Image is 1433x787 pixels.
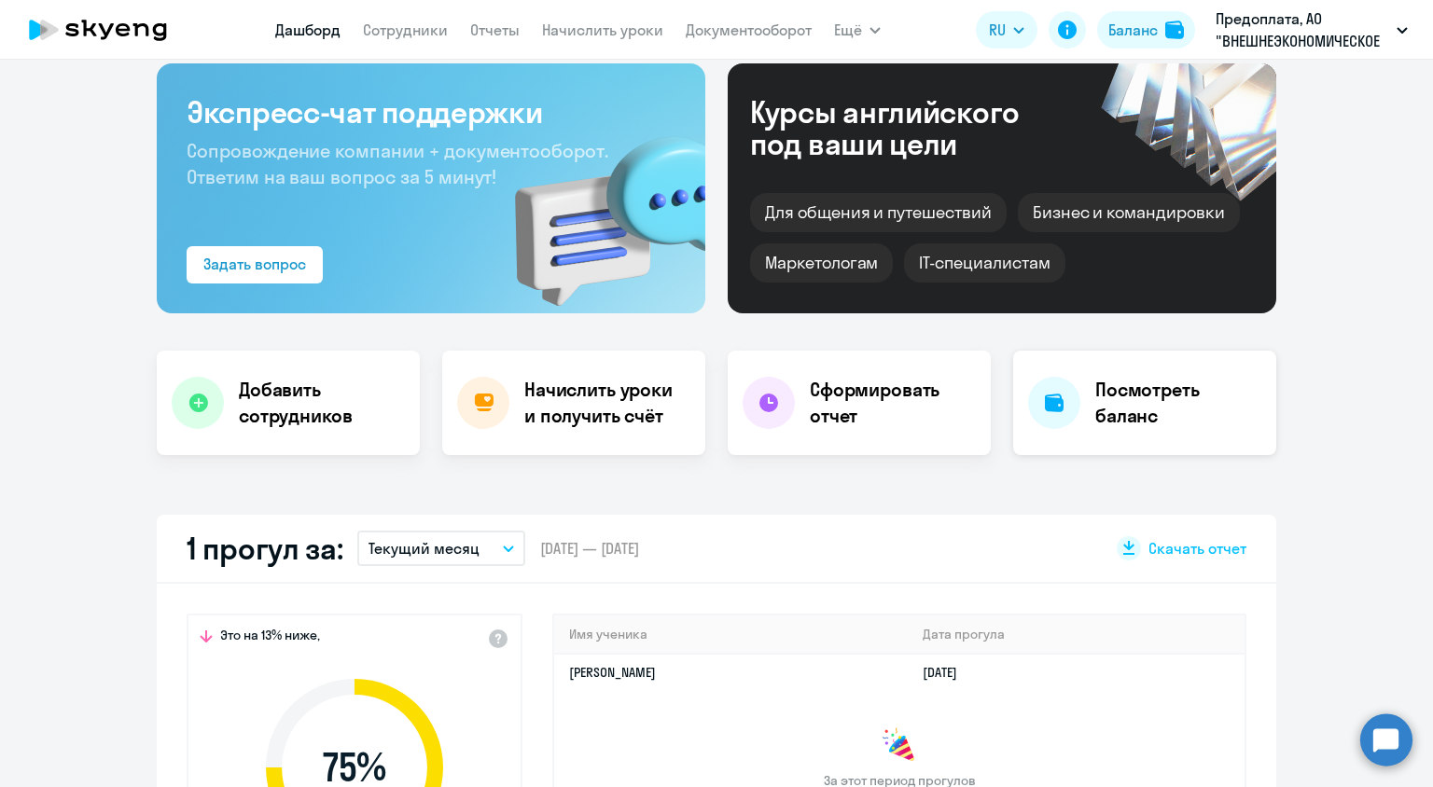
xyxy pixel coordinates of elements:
span: Это на 13% ниже, [220,627,320,649]
th: Имя ученика [554,615,908,654]
div: Бизнес и командировки [1018,193,1240,232]
div: IT-специалистам [904,243,1064,283]
button: Задать вопрос [187,246,323,283]
button: Ещё [834,11,881,48]
h2: 1 прогул за: [187,530,342,567]
button: RU [976,11,1037,48]
span: Скачать отчет [1148,538,1246,559]
h3: Экспресс-чат поддержки [187,93,675,131]
div: Маркетологам [750,243,893,283]
div: Баланс [1108,19,1158,41]
img: bg-img [488,104,705,313]
h4: Посмотреть баланс [1095,377,1261,429]
a: [DATE] [923,664,972,681]
button: Балансbalance [1097,11,1195,48]
a: Отчеты [470,21,520,39]
a: [PERSON_NAME] [569,664,656,681]
img: balance [1165,21,1184,39]
span: Сопровождение компании + документооборот. Ответим на ваш вопрос за 5 минут! [187,139,608,188]
a: Начислить уроки [542,21,663,39]
p: Текущий месяц [369,537,480,559]
button: Предоплата, АО "ВНЕШНЕЭКОНОМИЧЕСКОЕ ОБЪЕДИНЕНИЕ "ПРОДИНТОРГ" [1206,7,1417,52]
span: RU [989,19,1006,41]
div: Для общения и путешествий [750,193,1007,232]
th: Дата прогула [908,615,1245,654]
img: congrats [881,727,918,765]
button: Текущий месяц [357,531,525,566]
div: Задать вопрос [203,253,306,275]
h4: Сформировать отчет [810,377,976,429]
a: Документооборот [686,21,812,39]
h4: Добавить сотрудников [239,377,405,429]
h4: Начислить уроки и получить счёт [524,377,687,429]
a: Дашборд [275,21,341,39]
div: Курсы английского под ваши цели [750,96,1069,159]
p: Предоплата, АО "ВНЕШНЕЭКОНОМИЧЕСКОЕ ОБЪЕДИНЕНИЕ "ПРОДИНТОРГ" [1216,7,1389,52]
span: Ещё [834,19,862,41]
a: Сотрудники [363,21,448,39]
span: [DATE] — [DATE] [540,538,639,559]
